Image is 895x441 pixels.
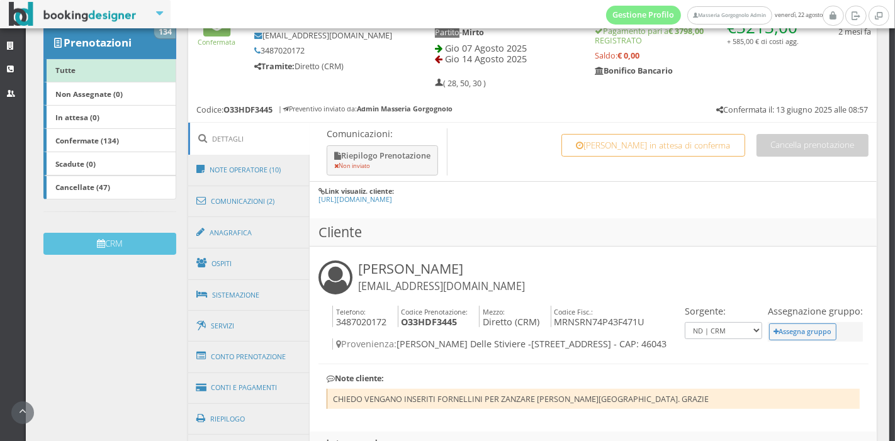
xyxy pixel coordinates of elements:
[188,279,310,311] a: Sistemazione
[445,42,527,54] span: Gio 07 Agosto 2025
[401,316,457,328] b: O33HDF3445
[685,306,762,316] h4: Sorgente:
[55,182,110,192] b: Cancellate (47)
[358,279,525,293] small: [EMAIL_ADDRESS][DOMAIN_NAME]
[769,323,836,340] button: Assegna gruppo
[838,27,871,36] h5: 2 mesi fa
[254,62,393,71] h5: Diretto (CRM)
[445,53,527,65] span: Gio 14 Agosto 2025
[55,135,119,145] b: Confermate (134)
[154,27,176,38] span: 134
[43,26,176,59] a: Prenotazioni 134
[55,65,76,75] b: Tutte
[198,27,236,47] a: Confermata
[483,307,505,316] small: Mezzo:
[188,340,310,373] a: Conto Prenotazione
[435,79,486,88] h5: ( 28, 50, 30 )
[595,26,802,45] h5: Pagamento pari a REGISTRATO
[188,216,310,249] a: Anagrafica
[332,338,682,349] h4: [PERSON_NAME] Delle Stiviere -
[43,82,176,106] a: Non Assegnate (0)
[336,338,397,350] span: Provenienza:
[327,373,384,384] b: Note cliente:
[716,105,869,114] h5: Confermata il: 13 giugno 2025 alle 08:57
[325,186,394,196] b: Link visualiz. cliente:
[196,105,273,114] h5: Codice:
[55,112,99,122] b: In attesa (0)
[401,307,468,316] small: Codice Prenotazione:
[55,159,96,169] b: Scadute (0)
[188,310,310,342] a: Servizi
[43,59,176,82] a: Tutte
[43,105,176,129] a: In attesa (0)
[768,306,863,316] h4: Assegnazione gruppo:
[188,403,310,435] a: Riepilogo
[606,6,823,25] span: venerdì, 22 agosto
[617,50,639,61] strong: € 0,00
[614,338,667,350] span: - CAP: 46043
[668,26,704,36] strong: € 3798,00
[358,260,525,293] h3: [PERSON_NAME]
[278,105,453,113] h6: | Preventivo inviato da:
[43,176,176,199] a: Cancellate (47)
[188,247,310,280] a: Ospiti
[55,89,123,99] b: Non Assegnate (0)
[318,194,392,204] a: [URL][DOMAIN_NAME]
[188,372,310,404] a: Conti e Pagamenti
[254,31,393,40] h5: [EMAIL_ADDRESS][DOMAIN_NAME]
[595,65,673,76] b: Bonifico Bancario
[479,306,539,328] h4: Diretto (CRM)
[334,162,370,170] small: Non inviato
[757,134,869,156] button: Cancella prenotazione
[254,46,393,55] h5: 3487020172
[687,6,772,25] a: Masseria Gorgognolo Admin
[327,128,441,139] p: Comunicazioni:
[43,128,176,152] a: Confermate (134)
[462,27,484,38] b: Mirto
[188,185,310,218] a: Comunicazioni (2)
[254,61,295,72] b: Tramite:
[327,145,438,176] button: Riepilogo Prenotazione Non inviato
[327,389,860,409] li: CHIEDO VENGANO INSERITI FORNELLINI PER ZANZARE [PERSON_NAME][GEOGRAPHIC_DATA]. GRAZIE
[606,6,682,25] a: Gestione Profilo
[43,152,176,176] a: Scadute (0)
[531,338,611,350] span: [STREET_ADDRESS]
[435,28,578,37] h5: -
[332,306,386,328] h4: 3487020172
[310,218,877,247] h3: Cliente
[64,35,132,50] b: Prenotazioni
[188,123,310,155] a: Dettagli
[336,307,366,316] small: Telefono:
[554,307,593,316] small: Codice Fisc.:
[43,233,176,255] button: CRM
[435,27,459,38] span: Partito
[223,104,273,115] b: O33HDF3445
[551,306,645,328] h4: MRNSRN74P43F471U
[9,2,137,26] img: BookingDesigner.com
[188,154,310,186] a: Note Operatore (10)
[727,36,799,46] small: + 585,00 € di costi agg.
[595,51,802,60] h5: Saldo:
[561,134,745,156] button: [PERSON_NAME] in attesa di conferma
[357,104,453,113] b: Admin Masseria Gorgognolo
